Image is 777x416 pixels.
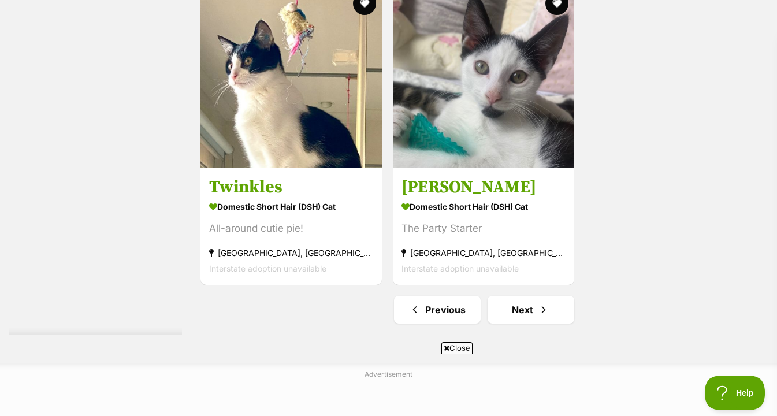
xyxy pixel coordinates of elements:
a: Previous page [394,296,481,324]
div: All-around cutie pie! [209,220,373,236]
iframe: Advertisement [179,358,599,410]
span: Interstate adoption unavailable [401,263,519,273]
strong: Domestic Short Hair (DSH) Cat [401,198,566,214]
span: Close [441,342,473,354]
h3: [PERSON_NAME] [401,176,566,198]
nav: Pagination [199,296,768,324]
strong: [GEOGRAPHIC_DATA], [GEOGRAPHIC_DATA] [401,244,566,260]
strong: Domestic Short Hair (DSH) Cat [209,198,373,214]
h3: Twinkles [209,176,373,198]
a: Twinkles Domestic Short Hair (DSH) Cat All-around cutie pie! [GEOGRAPHIC_DATA], [GEOGRAPHIC_DATA]... [200,167,382,284]
div: The Party Starter [401,220,566,236]
iframe: Help Scout Beacon - Open [705,376,765,410]
a: [PERSON_NAME] Domestic Short Hair (DSH) Cat The Party Starter [GEOGRAPHIC_DATA], [GEOGRAPHIC_DATA... [393,167,574,284]
a: Next page [488,296,574,324]
span: Interstate adoption unavailable [209,263,326,273]
strong: [GEOGRAPHIC_DATA], [GEOGRAPHIC_DATA] [209,244,373,260]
